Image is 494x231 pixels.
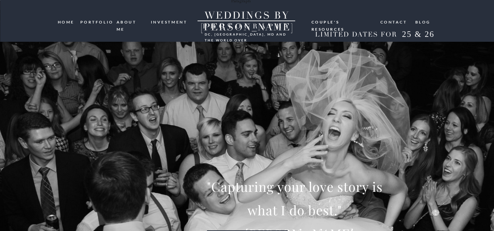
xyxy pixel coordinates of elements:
h2: 25 & 26 [397,29,440,41]
a: blog [415,19,431,25]
a: WEDDINGS BY [PERSON_NAME] [187,10,307,21]
h2: LIMITED DATES FOR [313,31,400,39]
h3: DC, [GEOGRAPHIC_DATA], md and the world over [205,31,288,37]
a: investment [151,19,188,25]
a: ABOUT ME [117,19,146,25]
a: HOME [58,19,76,25]
a: Contact [380,19,408,25]
a: Couple's resources [311,19,374,24]
a: portfolio [80,19,112,25]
